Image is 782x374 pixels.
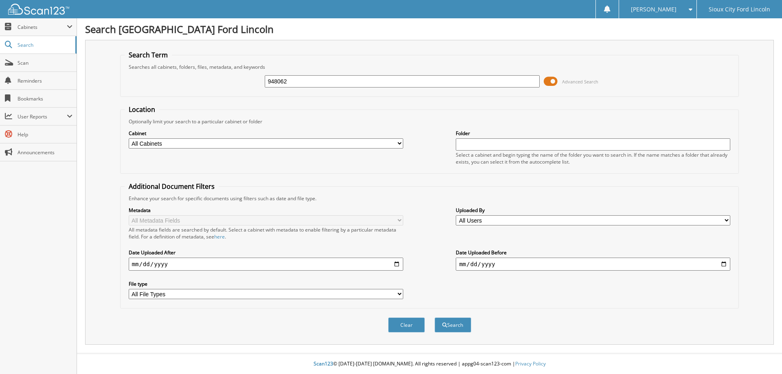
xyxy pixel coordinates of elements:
span: Scan123 [314,360,333,367]
legend: Additional Document Filters [125,182,219,191]
span: [PERSON_NAME] [631,7,677,12]
button: Search [435,317,471,332]
span: Search [18,42,71,48]
label: Uploaded By [456,207,730,214]
input: end [456,258,730,271]
span: User Reports [18,113,67,120]
div: Optionally limit your search to a particular cabinet or folder [125,118,735,125]
legend: Location [125,105,159,114]
input: start [129,258,403,271]
label: File type [129,280,403,287]
span: Announcements [18,149,72,156]
div: © [DATE]-[DATE] [DOMAIN_NAME]. All rights reserved | appg04-scan123-com | [77,354,782,374]
div: Enhance your search for specific documents using filters such as date and file type. [125,195,735,202]
span: Scan [18,59,72,66]
label: Date Uploaded After [129,249,403,256]
label: Metadata [129,207,403,214]
div: All metadata fields are searched by default. Select a cabinet with metadata to enable filtering b... [129,226,403,240]
div: Select a cabinet and begin typing the name of the folder you want to search in. If the name match... [456,151,730,165]
span: Help [18,131,72,138]
label: Cabinet [129,130,403,137]
h1: Search [GEOGRAPHIC_DATA] Ford Lincoln [85,22,774,36]
label: Folder [456,130,730,137]
span: Advanced Search [562,79,598,85]
div: Searches all cabinets, folders, files, metadata, and keywords [125,63,735,70]
label: Date Uploaded Before [456,249,730,256]
span: Sioux City Ford Lincoln [709,7,770,12]
a: Privacy Policy [515,360,546,367]
legend: Search Term [125,50,172,59]
img: scan123-logo-white.svg [8,4,69,15]
a: here [214,233,225,240]
span: Reminders [18,77,72,84]
span: Bookmarks [18,95,72,102]
button: Clear [388,317,425,332]
iframe: Chat Widget [741,335,782,374]
span: Cabinets [18,24,67,31]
